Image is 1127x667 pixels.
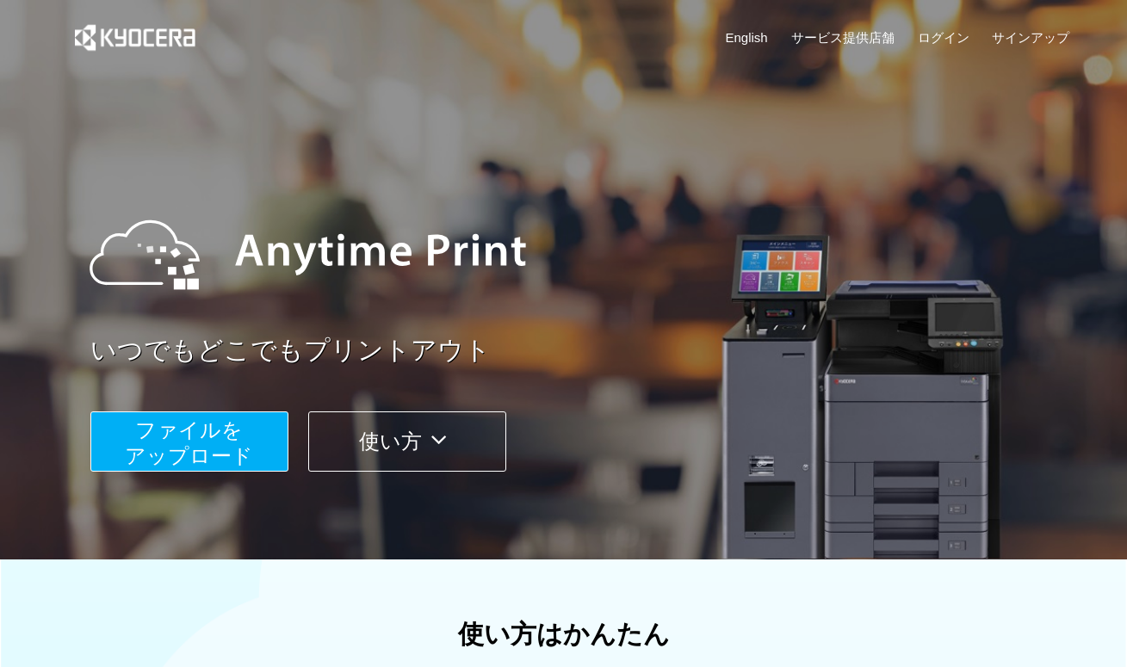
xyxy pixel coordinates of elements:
a: English [726,28,768,46]
button: ファイルを​​アップロード [90,411,288,472]
a: サインアップ [992,28,1069,46]
button: 使い方 [308,411,506,472]
a: サービス提供店舗 [791,28,895,46]
a: いつでもどこでもプリントアウト [90,332,1081,369]
a: ログイン [918,28,969,46]
span: ファイルを ​​アップロード [125,418,253,467]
